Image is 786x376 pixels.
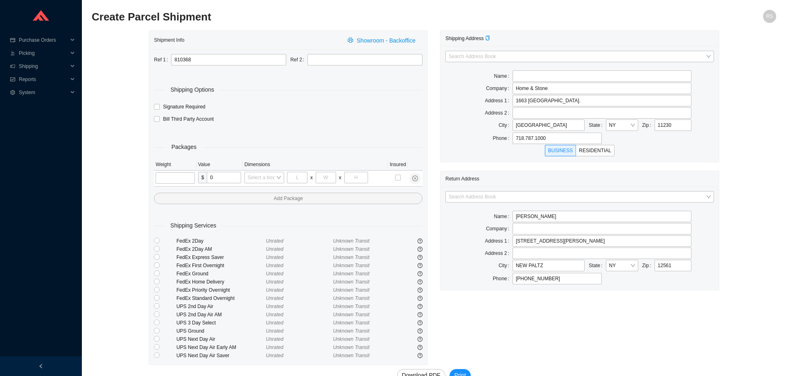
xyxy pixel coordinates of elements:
[266,254,284,260] span: Unrated
[418,271,422,276] span: question-circle
[589,260,605,271] label: State
[418,288,422,293] span: question-circle
[266,328,284,334] span: Unrated
[154,159,196,171] th: Weight
[485,235,513,247] label: Address 1
[176,237,266,245] div: FedEx 2Day
[579,148,611,153] span: RESIDENTIAL
[418,320,422,325] span: question-circle
[310,173,313,182] div: x
[166,142,202,152] span: Packages
[290,54,307,65] label: Ref 2
[343,34,422,46] button: printerShowroom - Backoffice
[176,286,266,294] div: FedEx Priority Overnight
[176,270,266,278] div: FedEx Ground
[19,60,68,73] span: Shipping
[418,247,422,252] span: question-circle
[266,279,284,285] span: Unrated
[266,312,284,317] span: Unrated
[333,312,369,317] span: Unknown Transit
[485,34,490,43] div: Copy
[344,172,368,183] input: H
[409,173,421,184] button: close-circle
[445,171,714,186] div: Return Address
[548,148,573,153] span: BUSINESS
[418,345,422,350] span: question-circle
[165,221,222,230] span: Shipping Services
[38,364,43,369] span: left
[19,73,68,86] span: Reports
[333,344,369,350] span: Unknown Transit
[266,271,284,277] span: Unrated
[10,77,16,82] span: fund
[333,353,369,358] span: Unknown Transit
[19,86,68,99] span: System
[176,343,266,351] div: UPS Next Day Air Early AM
[266,295,284,301] span: Unrated
[176,278,266,286] div: FedEx Home Delivery
[486,223,513,234] label: Company
[494,211,513,222] label: Name
[160,103,208,111] span: Signature Required
[266,263,284,268] span: Unrated
[10,90,16,95] span: setting
[333,263,369,268] span: Unknown Transit
[494,70,513,82] label: Name
[388,159,408,171] th: Insured
[766,10,773,23] span: RS
[266,287,284,293] span: Unrated
[176,335,266,343] div: UPS Next Day Air
[348,37,355,44] span: printer
[642,260,655,271] label: Zip
[333,304,369,309] span: Unknown Transit
[19,47,68,60] span: Picking
[333,279,369,285] span: Unknown Transit
[609,120,635,131] span: NY
[418,296,422,301] span: question-circle
[609,260,635,271] span: NY
[154,54,171,65] label: Ref 1
[333,254,369,260] span: Unknown Transit
[418,337,422,342] span: question-circle
[418,255,422,260] span: question-circle
[333,295,369,301] span: Unknown Transit
[266,246,284,252] span: Unrated
[176,245,266,253] div: FedEx 2Day AM
[19,34,68,47] span: Purchase Orders
[499,260,513,271] label: City
[445,36,490,41] span: Shipping Address
[333,238,369,244] span: Unknown Transit
[176,302,266,311] div: UPS 2nd Day Air
[357,36,416,45] span: Showroom - Backoffice
[485,107,513,119] label: Address 2
[243,159,388,171] th: Dimensions
[333,287,369,293] span: Unknown Transit
[418,329,422,333] span: question-circle
[333,328,369,334] span: Unknown Transit
[160,115,217,123] span: Bill Third Party Account
[333,320,369,326] span: Unknown Transit
[418,312,422,317] span: question-circle
[333,336,369,342] span: Unknown Transit
[165,85,220,95] span: Shipping Options
[418,353,422,358] span: question-circle
[198,172,207,183] span: $
[418,304,422,309] span: question-circle
[266,344,284,350] span: Unrated
[266,238,284,244] span: Unrated
[266,353,284,358] span: Unrated
[418,263,422,268] span: question-circle
[493,133,513,144] label: Phone
[339,173,341,182] div: x
[499,119,513,131] label: City
[266,336,284,342] span: Unrated
[176,261,266,270] div: FedEx First Overnight
[485,248,513,259] label: Address 2
[418,239,422,243] span: question-circle
[589,119,605,131] label: State
[485,95,513,106] label: Address 1
[176,319,266,327] div: UPS 3 Day Select
[176,253,266,261] div: FedEx Express Saver
[316,172,336,183] input: W
[176,311,266,319] div: UPS 2nd Day Air AM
